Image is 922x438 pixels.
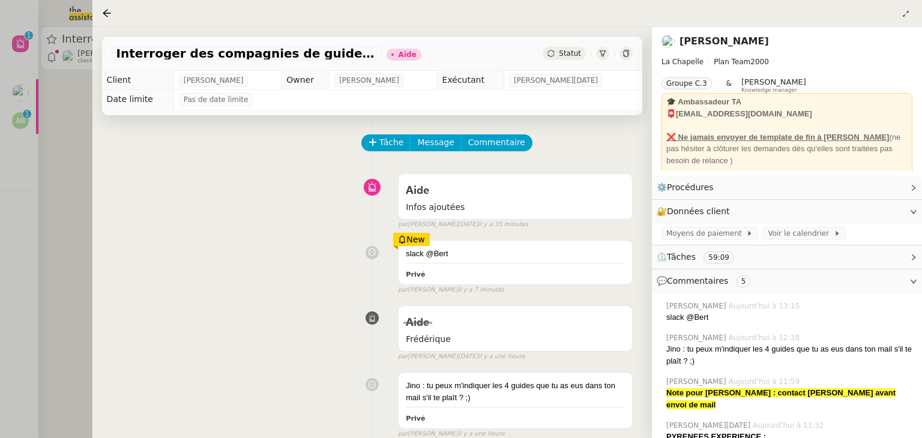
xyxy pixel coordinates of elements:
span: Aide [406,185,429,196]
span: Pas de date limite [184,94,249,106]
span: Commentaires [667,276,728,286]
span: [PERSON_NAME] [666,376,729,387]
span: il y a une heure [478,352,525,362]
span: [PERSON_NAME][DATE] [514,74,598,86]
span: [PERSON_NAME] [741,77,806,86]
div: slack @Bert [666,311,912,323]
span: Procédures [667,182,714,192]
span: Aide [406,317,429,328]
td: Exécutant [437,71,504,90]
span: Plan Team [714,58,750,66]
b: Privé [406,271,425,278]
span: ⏲️ [657,252,744,262]
span: [PERSON_NAME] [339,74,399,86]
span: Tâche [379,136,404,149]
span: Frédérique [406,332,625,346]
span: par [398,352,408,362]
span: [PERSON_NAME] [666,332,729,343]
span: Voir le calendrier [768,227,833,239]
span: Knowledge manager [741,87,797,94]
span: Moyens de paiement [666,227,746,239]
span: Aujourd’hui à 12:38 [729,332,802,343]
div: Jino : tu peux m'indiquer les 4 guides que tu as eus dans ton mail s'il te plaît ? ;) [406,380,625,403]
td: Client [102,71,174,90]
button: Message [410,134,461,151]
img: users%2F37wbV9IbQuXMU0UH0ngzBXzaEe12%2Favatar%2Fcba66ece-c48a-48c8-9897-a2adc1834457 [661,35,675,48]
div: New [393,233,430,246]
app-user-label: Knowledge manager [741,77,806,93]
button: Tâche [361,134,411,151]
span: & [726,77,732,93]
strong: 🎓 Ambassadeur TA [666,97,741,106]
button: Commentaire [461,134,532,151]
span: Infos ajoutées [406,200,625,214]
small: [PERSON_NAME] [398,285,504,295]
div: ne pas hésiter à clôturer les demandes dès qu'elles sont traitées pas besoin de relance ) [666,131,908,167]
nz-tag: 5 [737,275,751,287]
span: Statut [559,49,581,58]
span: 💬 [657,276,755,286]
span: ⚙️ [657,181,719,194]
span: par [398,285,408,295]
span: Aujourd’hui à 11:32 [753,420,826,431]
span: Interroger des compagnies de guides de montagne [116,47,377,59]
span: Aujourd’hui à 13:15 [729,301,802,311]
a: [PERSON_NAME] [679,35,769,47]
span: Message [417,136,454,149]
div: slack @Bert [406,248,625,260]
small: [PERSON_NAME][DATE] [398,220,528,230]
div: 💬Commentaires 5 [652,269,922,293]
div: 🔐Données client [652,200,922,223]
div: Aide [399,51,417,58]
strong: [EMAIL_ADDRESS][DOMAIN_NAME] [676,109,812,118]
span: 🔐 [657,205,735,218]
span: [PERSON_NAME][DATE] [666,420,753,431]
nz-tag: 59:09 [704,251,734,263]
div: 📮 [666,108,908,120]
span: il y a 35 minutes [478,220,529,230]
strong: Note pour [PERSON_NAME] : contact [PERSON_NAME] avant envoi de mail [666,388,896,409]
span: 2000 [750,58,769,66]
div: ⏲️Tâches 59:09 [652,245,922,269]
span: Aujourd’hui à 11:59 [729,376,802,387]
span: [PERSON_NAME] [184,74,244,86]
b: Privé [406,415,425,422]
small: [PERSON_NAME][DATE] [398,352,525,362]
td: Owner [282,71,330,90]
span: Tâches [667,252,696,262]
span: La Chapelle [661,58,704,66]
td: Date limite [102,90,174,109]
span: il y a 7 minutes [458,285,504,295]
span: par [398,220,408,230]
div: Jino : tu peux m'indiquer les 4 guides que tu as eus dans ton mail s'il te plaît ? ;) [666,343,912,367]
nz-tag: Groupe C.3 [661,77,712,89]
u: ❌ Ne jamais envoyer de template de fin à [PERSON_NAME] [666,133,889,142]
div: ⚙️Procédures [652,176,922,199]
u: ( [889,133,891,142]
span: Commentaire [468,136,525,149]
span: [PERSON_NAME] [666,301,729,311]
span: Données client [667,206,730,216]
